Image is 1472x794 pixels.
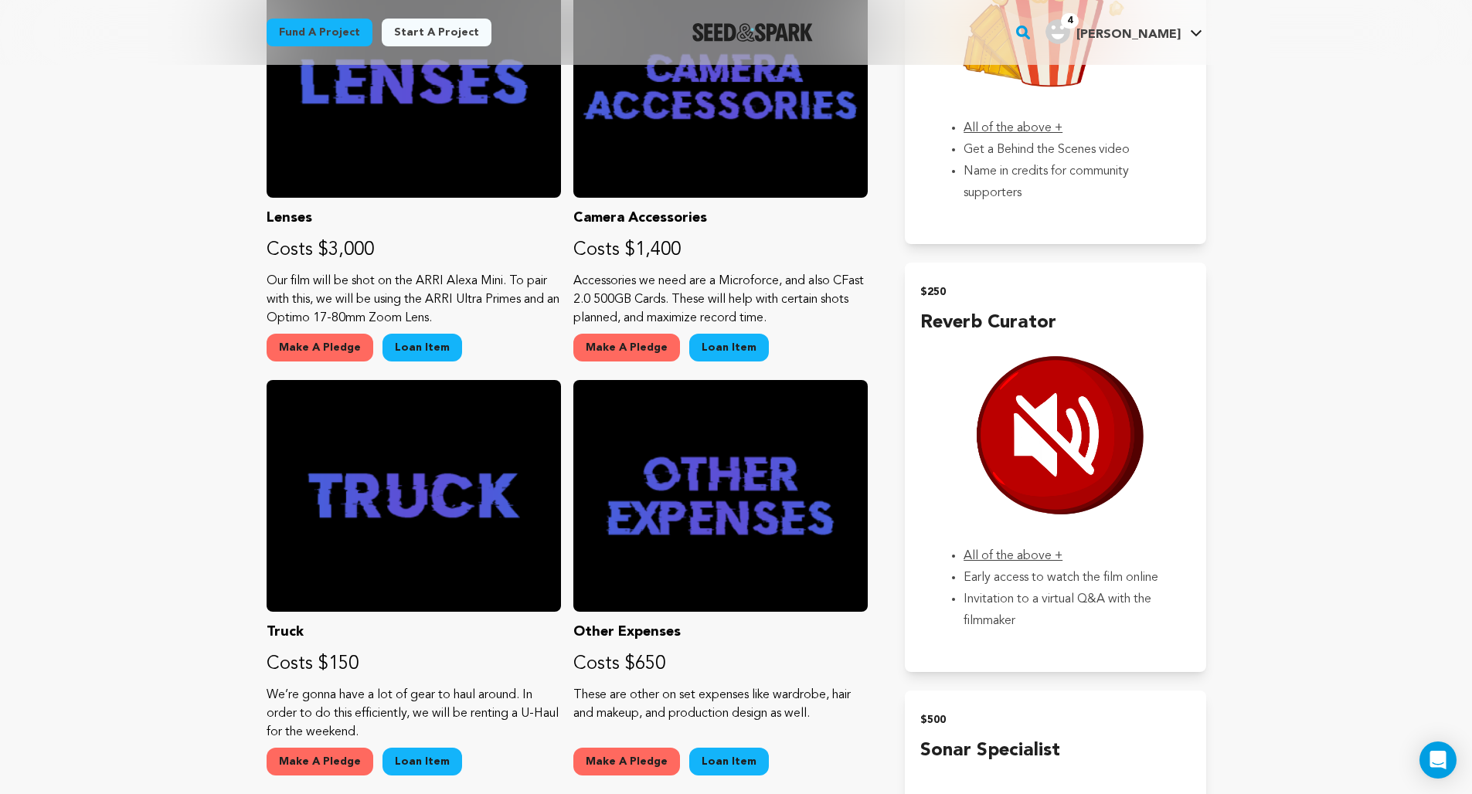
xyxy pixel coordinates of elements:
[964,550,1062,562] u: All of the above +
[689,748,769,775] button: Loan Item
[267,207,561,229] p: Lenses
[382,19,491,46] a: Start a project
[267,686,561,741] p: We’re gonna have a lot of gear to haul around. In order to do this efficiently, we will be rentin...
[573,207,868,229] p: Camera Accessories
[692,23,814,42] a: Seed&Spark Homepage
[964,139,1171,161] li: Get a Behind the Scenes video
[1061,13,1079,29] span: 4
[1076,29,1181,41] span: [PERSON_NAME]
[1045,19,1181,44] div: Alex C.'s Profile
[573,238,868,263] p: Costs $1,400
[573,652,868,677] p: Costs $650
[920,337,1190,533] img: incentive
[267,334,373,361] button: Make A Pledge
[920,281,1190,303] h2: $250
[573,272,868,327] p: Accessories we need are a Microforce, and also CFast 2.0 500GB Cards. These will help with certai...
[1419,741,1457,779] div: Open Intercom Messenger
[1045,19,1070,44] img: user.png
[382,334,462,361] button: Loan Item
[573,334,680,361] button: Make A Pledge
[920,309,1190,337] h4: Reverb Curator
[1042,16,1205,44] a: Alex C.'s Profile
[920,737,1190,765] h4: Sonar Specialist
[964,593,1151,627] span: Invitation to a virtual Q&A with the filmmaker
[573,748,680,775] button: Make A Pledge
[964,165,1129,199] span: Name in credits for community supporters
[573,686,868,723] p: These are other on set expenses like wardrobe, hair and makeup, and production design as well.
[267,652,561,677] p: Costs $150
[382,748,462,775] button: Loan Item
[267,238,561,263] p: Costs $3,000
[573,621,868,643] p: Other Expenses
[267,748,373,775] button: Make A Pledge
[905,263,1205,672] button: $250 Reverb Curator incentive All of the above +Early access to watch the film onlineInvitation t...
[920,709,1190,731] h2: $500
[964,572,1158,584] span: Early access to watch the film online
[1042,16,1205,49] span: Alex C.'s Profile
[267,621,561,643] p: Truck
[689,334,769,361] button: Loan Item
[964,122,1062,134] u: All of the above +
[267,19,372,46] a: Fund a project
[692,23,814,42] img: Seed&Spark Logo Dark Mode
[267,272,561,327] p: Our film will be shot on the ARRI Alexa Mini. To pair with this, we will be using the ARRI Ultra ...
